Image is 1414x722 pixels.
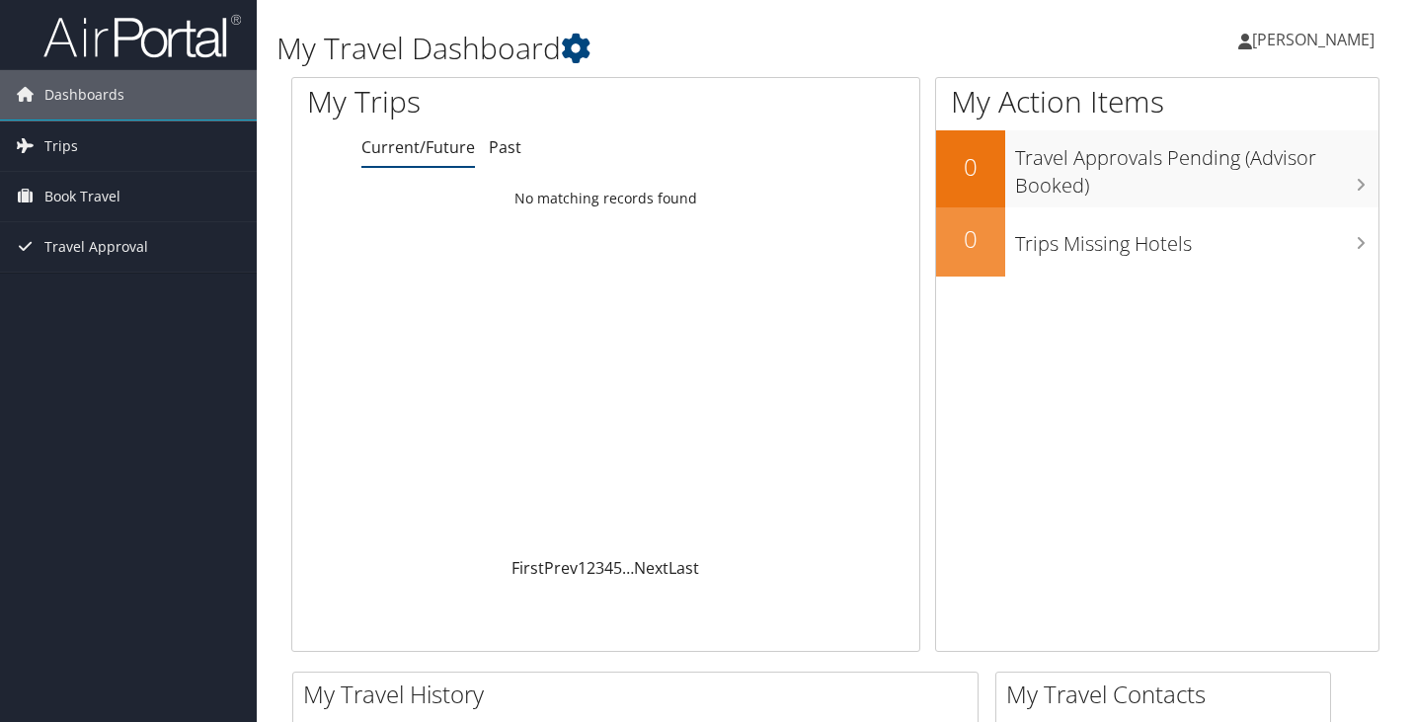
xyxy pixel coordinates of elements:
[489,136,521,158] a: Past
[43,13,241,59] img: airportal-logo.png
[936,150,1005,184] h2: 0
[307,81,643,122] h1: My Trips
[634,557,668,579] a: Next
[1006,678,1330,711] h2: My Travel Contacts
[292,181,919,216] td: No matching records found
[1015,220,1378,258] h3: Trips Missing Hotels
[303,678,978,711] h2: My Travel History
[44,172,120,221] span: Book Travel
[44,121,78,171] span: Trips
[1015,134,1378,200] h3: Travel Approvals Pending (Advisor Booked)
[544,557,578,579] a: Prev
[1238,10,1394,69] a: [PERSON_NAME]
[936,130,1378,206] a: 0Travel Approvals Pending (Advisor Booked)
[936,81,1378,122] h1: My Action Items
[613,557,622,579] a: 5
[668,557,699,579] a: Last
[936,222,1005,256] h2: 0
[578,557,587,579] a: 1
[276,28,1022,69] h1: My Travel Dashboard
[587,557,595,579] a: 2
[511,557,544,579] a: First
[595,557,604,579] a: 3
[44,70,124,120] span: Dashboards
[936,207,1378,277] a: 0Trips Missing Hotels
[604,557,613,579] a: 4
[622,557,634,579] span: …
[361,136,475,158] a: Current/Future
[44,222,148,272] span: Travel Approval
[1252,29,1375,50] span: [PERSON_NAME]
